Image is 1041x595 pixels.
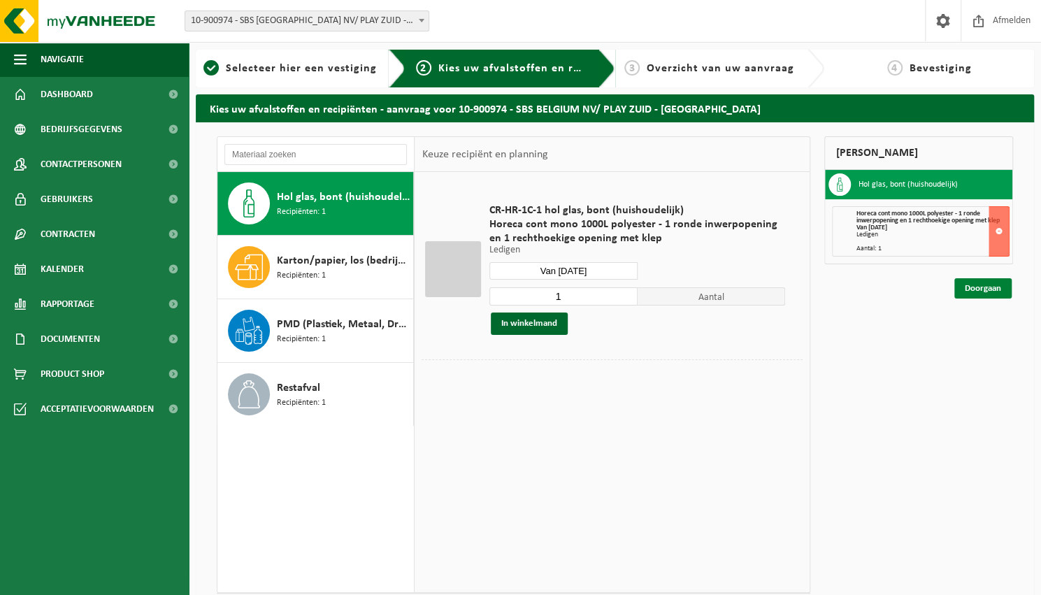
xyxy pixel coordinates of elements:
[624,60,640,76] span: 3
[277,189,410,206] span: Hol glas, bont (huishoudelijk)
[41,182,93,217] span: Gebruikers
[491,313,568,335] button: In winkelmand
[910,63,972,74] span: Bevestiging
[41,287,94,322] span: Rapportage
[196,94,1034,122] h2: Kies uw afvalstoffen en recipiënten - aanvraag voor 10-900974 - SBS BELGIUM NV/ PLAY ZUID - [GEOG...
[41,77,93,112] span: Dashboard
[856,210,999,224] span: Horeca cont mono 1000L polyester - 1 ronde inwerpopening en 1 rechthoekige opening met klep
[887,60,903,76] span: 4
[41,252,84,287] span: Kalender
[41,217,95,252] span: Contracten
[856,245,1009,252] div: Aantal: 1
[277,396,326,410] span: Recipiënten: 1
[277,206,326,219] span: Recipiënten: 1
[41,322,100,357] span: Documenten
[638,287,786,306] span: Aantal
[224,144,407,165] input: Materiaal zoeken
[217,299,414,363] button: PMD (Plastiek, Metaal, Drankkartons) (bedrijven) Recipiënten: 1
[185,10,429,31] span: 10-900974 - SBS BELGIUM NV/ PLAY ZUID - ANTWERPEN
[415,137,554,172] div: Keuze recipiënt en planning
[489,262,638,280] input: Selecteer datum
[217,363,414,426] button: Restafval Recipiënten: 1
[41,42,84,77] span: Navigatie
[856,224,886,231] strong: Van [DATE]
[277,380,320,396] span: Restafval
[217,236,414,299] button: Karton/papier, los (bedrijven) Recipiënten: 1
[647,63,794,74] span: Overzicht van uw aanvraag
[438,63,631,74] span: Kies uw afvalstoffen en recipiënten
[416,60,431,76] span: 2
[277,269,326,282] span: Recipiënten: 1
[277,316,410,333] span: PMD (Plastiek, Metaal, Drankkartons) (bedrijven)
[185,11,429,31] span: 10-900974 - SBS BELGIUM NV/ PLAY ZUID - ANTWERPEN
[489,203,785,217] span: CR-HR-1C-1 hol glas, bont (huishoudelijk)
[41,392,154,426] span: Acceptatievoorwaarden
[489,245,785,255] p: Ledigen
[277,252,410,269] span: Karton/papier, los (bedrijven)
[824,136,1013,170] div: [PERSON_NAME]
[858,173,957,196] h3: Hol glas, bont (huishoudelijk)
[203,60,378,77] a: 1Selecteer hier een vestiging
[277,333,326,346] span: Recipiënten: 1
[856,231,1009,238] div: Ledigen
[954,278,1012,299] a: Doorgaan
[217,172,414,236] button: Hol glas, bont (huishoudelijk) Recipiënten: 1
[489,217,785,245] span: Horeca cont mono 1000L polyester - 1 ronde inwerpopening en 1 rechthoekige opening met klep
[203,60,219,76] span: 1
[41,147,122,182] span: Contactpersonen
[41,112,122,147] span: Bedrijfsgegevens
[226,63,377,74] span: Selecteer hier een vestiging
[41,357,104,392] span: Product Shop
